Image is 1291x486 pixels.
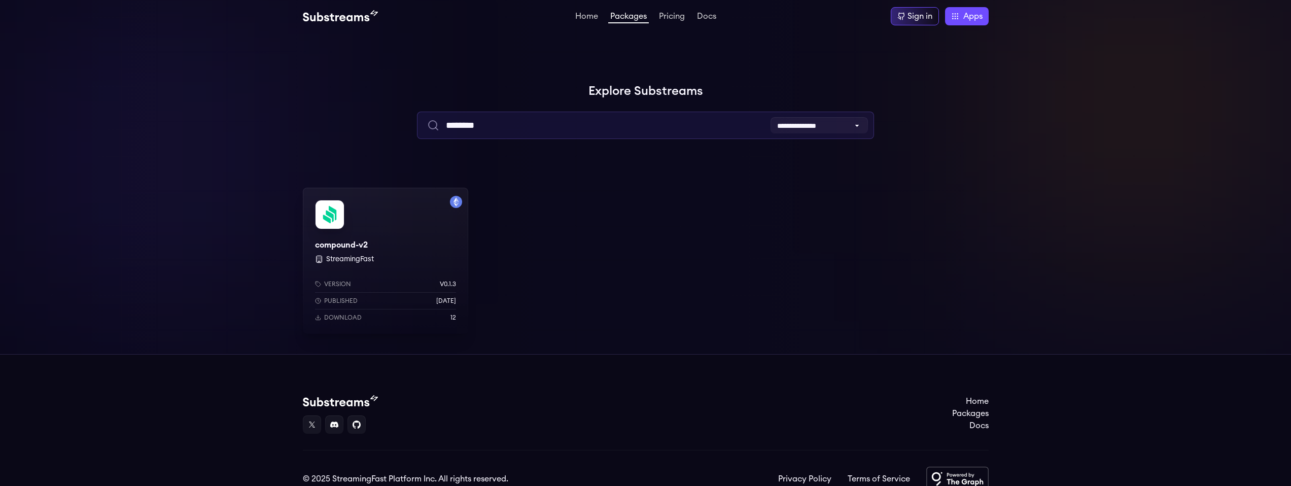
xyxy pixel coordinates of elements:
p: v0.1.3 [440,280,456,288]
img: Substream's logo [303,395,378,407]
a: Packages [608,12,649,23]
img: Filter by mainnet network [450,196,462,208]
span: Apps [963,10,983,22]
h1: Explore Substreams [303,81,989,101]
button: StreamingFast [326,254,374,264]
a: Sign in [891,7,939,25]
a: Docs [695,12,718,22]
a: Pricing [657,12,687,22]
a: Terms of Service [848,473,910,485]
p: 12 [450,314,456,322]
a: Filter by mainnet networkcompound-v2compound-v2 StreamingFastVersionv0.1.3Published[DATE]Download12 [303,188,468,334]
img: Substream's logo [303,10,378,22]
p: [DATE] [436,297,456,305]
p: Download [324,314,362,322]
div: Sign in [908,10,932,22]
p: Version [324,280,351,288]
a: Privacy Policy [778,473,831,485]
div: © 2025 StreamingFast Platform Inc. All rights reserved. [303,473,508,485]
p: Published [324,297,358,305]
a: Docs [952,420,989,432]
a: Packages [952,407,989,420]
a: Home [573,12,600,22]
a: Home [952,395,989,407]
